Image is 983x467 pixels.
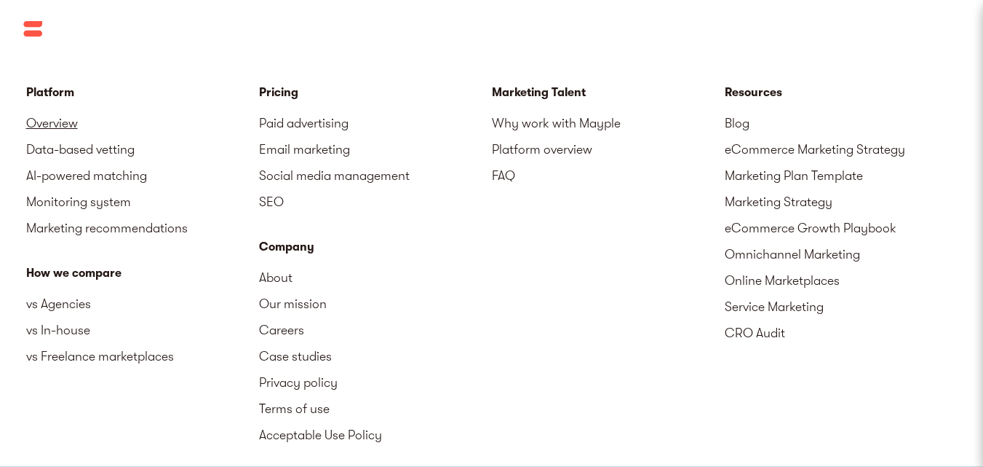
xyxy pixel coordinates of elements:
[725,215,958,241] a: eCommerce Growth Playbook
[725,267,958,294] a: Online Marketplaces
[492,84,725,101] div: Marketing Talent
[492,110,725,136] a: Why work with Mayple
[725,162,958,189] a: Marketing Plan Template
[26,136,259,162] a: Data-based vetting
[725,136,958,162] a: eCommerce Marketing Strategy
[259,343,492,369] a: Case studies
[26,189,259,215] a: Monitoring system
[26,110,259,136] a: Overview
[725,189,958,215] a: Marketing Strategy
[725,110,958,136] a: Blog
[26,215,259,241] a: Marketing recommendations
[725,294,958,320] a: Service Marketing
[492,162,725,189] a: FAQ
[26,84,259,101] div: Platform
[725,320,958,346] a: CRO Audit
[259,264,492,291] a: About
[259,189,492,215] a: SEO
[725,241,958,267] a: Omnichannel Marketing
[259,422,492,448] a: Acceptable Use Policy
[23,15,147,43] img: mayple logo
[26,291,259,317] a: vs Agencies
[259,369,492,396] a: Privacy policy
[26,343,259,369] a: vs Freelance marketplaces
[259,84,492,101] a: Pricing
[26,162,259,189] a: AI-powered matching
[259,162,492,189] a: Social media management
[259,317,492,343] a: Careers
[259,110,492,136] a: Paid advertising
[259,396,492,422] a: Terms of use
[259,136,492,162] a: Email marketing
[26,317,259,343] a: vs In-house
[259,291,492,317] a: Our mission
[259,238,492,256] div: Company
[492,136,725,162] a: Platform overview
[725,84,958,101] div: Resources
[26,264,259,282] div: How we compare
